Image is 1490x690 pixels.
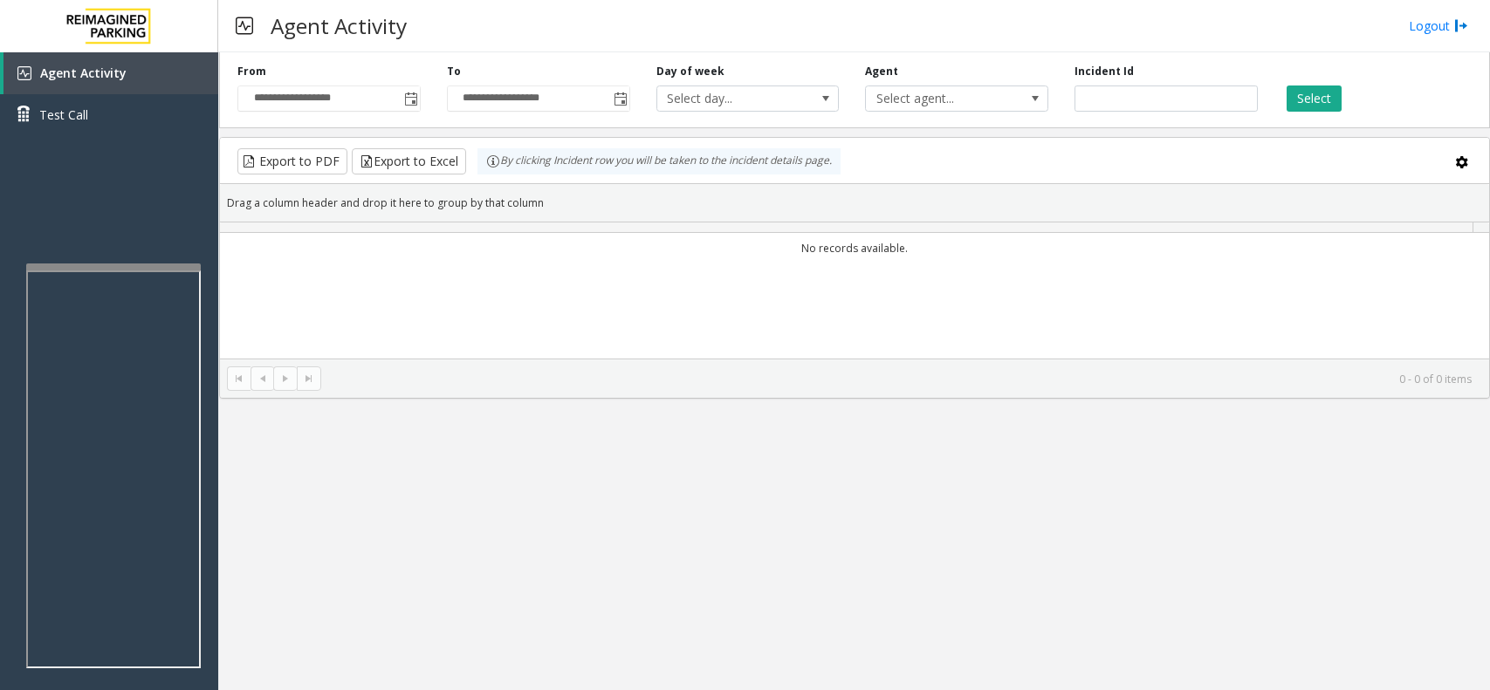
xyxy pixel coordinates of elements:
[401,86,420,111] span: Toggle popup
[1409,17,1468,35] a: Logout
[656,64,724,79] label: Day of week
[352,148,466,174] button: Export to Excel
[220,233,1489,263] td: No records available.
[220,188,1489,218] div: Drag a column header and drop it here to group by that column
[865,64,898,79] label: Agent
[39,106,88,124] span: Test Call
[40,65,127,81] span: Agent Activity
[237,148,347,174] button: Export to PDF
[17,66,31,80] img: 'icon'
[332,372,1472,386] kendo-pager-info: 0 - 0 of 0 items
[657,86,802,111] span: Select day...
[236,4,253,47] img: pageIcon
[865,85,1048,112] span: NO DATA FOUND
[447,64,461,79] label: To
[220,222,1489,359] div: Data table
[262,4,415,47] h3: Agent Activity
[3,52,218,94] a: Agent Activity
[477,148,841,174] div: By clicking Incident row you will be taken to the incident details page.
[610,86,629,111] span: Toggle popup
[486,154,500,168] img: infoIcon.svg
[1287,85,1342,112] button: Select
[1075,64,1134,79] label: Incident Id
[866,86,1011,111] span: Select agent...
[237,64,266,79] label: From
[1454,17,1468,35] img: logout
